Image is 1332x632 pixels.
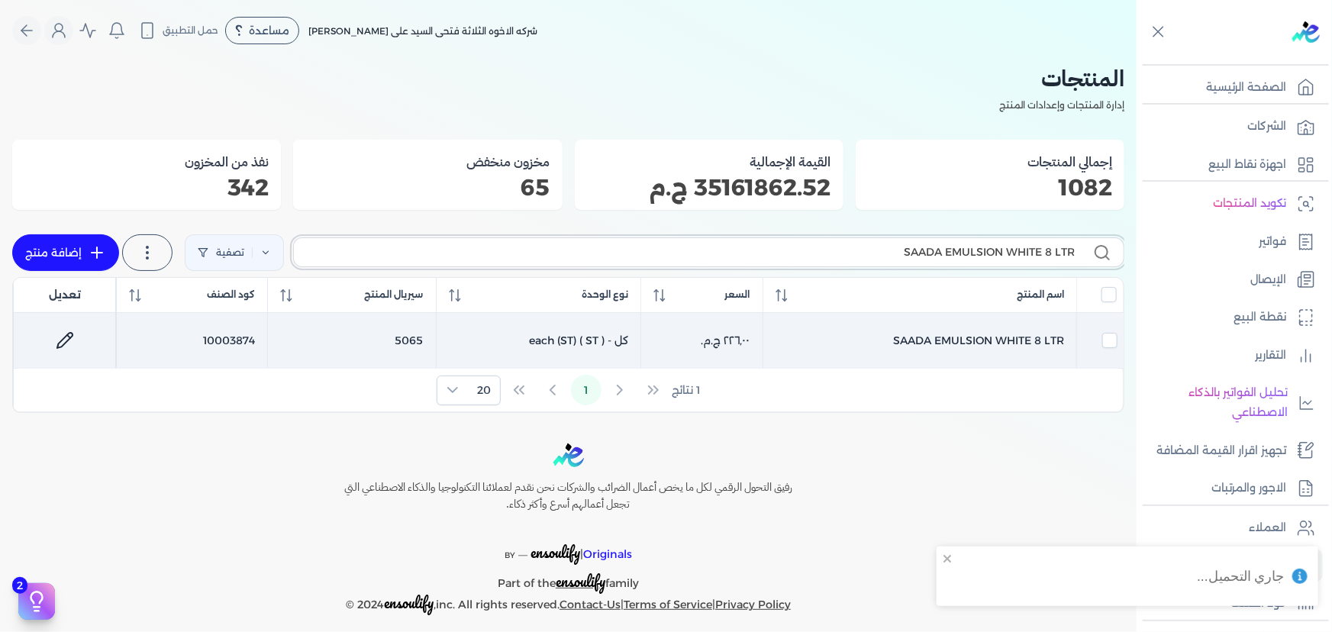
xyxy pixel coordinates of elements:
span: تعديل [49,287,81,303]
a: الاجور والمرتبات [1137,472,1323,505]
div: مساعدة [225,17,299,44]
p: العملاء [1249,518,1286,538]
span: سيريال المنتج [365,288,424,301]
span: نوع الوحدة [582,288,628,301]
a: نقطة البيع [1137,301,1323,334]
span: Originals [583,547,632,561]
a: Privacy Policy [715,598,791,611]
a: اجهزة نقاط البيع [1137,149,1323,181]
p: 35161862.52 ج.م [587,178,831,198]
p: الاجور والمرتبات [1211,479,1286,498]
a: فواتير [1137,226,1323,258]
h3: نفذ من المخزون [24,152,269,172]
a: الإيصال [1137,264,1323,296]
input: بحث [306,244,1075,260]
p: الشركات [1247,117,1286,137]
p: إدارة المنتجات وإعدادات المنتج [12,95,1124,115]
td: 10003874 [117,313,268,369]
span: ensoulify [531,540,580,564]
button: 2 [18,583,55,620]
span: مساعدة [249,25,289,36]
sup: __ [518,547,527,556]
a: Terms of Service [624,598,712,611]
button: close [943,553,953,565]
span: BY [505,550,515,560]
span: حمل التطبيق [163,24,218,37]
p: تكويد المنتجات [1213,194,1286,214]
h3: القيمة الإجمالية [587,152,831,172]
p: 65 [305,178,550,198]
h2: المنتجات [12,61,1124,95]
button: Page 1 [571,375,601,405]
span: اسم المنتج [1017,288,1064,301]
span: ensoulify [556,569,605,593]
a: العملاء [1137,512,1323,544]
p: | [312,524,825,566]
h6: رفيق التحول الرقمي لكل ما يخص أعمال الضرائب والشركات نحن نقدم لعملائنا التكنولوجيا والذكاء الاصطن... [312,479,825,512]
img: logo [553,443,584,467]
td: 5065 [267,313,436,369]
p: الصفحة الرئيسية [1206,78,1286,98]
span: كود الصنف [207,288,255,301]
p: تجهيز اقرار القيمة المضافة [1156,441,1286,461]
span: 1 نتائج [672,382,700,398]
div: جاري التحميل... [1197,566,1285,586]
a: ensoulify [556,576,605,590]
p: Part of the family [312,566,825,594]
a: إضافة منتج [12,234,119,271]
a: Contact-Us [560,598,621,611]
span: شركه الاخوه الثلاثة فتحى السيد على [PERSON_NAME] [308,25,537,37]
span: Rows per page [468,376,500,405]
p: الإيصال [1250,270,1286,290]
p: © 2024 ,inc. All rights reserved. | | [312,593,825,615]
td: ‏٢٢٦٫٠٠ ج.م.‏ [640,313,763,369]
p: التقارير [1255,346,1286,366]
h3: إجمالي المنتجات [868,152,1112,172]
p: 1082 [868,178,1112,198]
p: اجهزة نقاط البيع [1208,155,1286,175]
a: تحليل الفواتير بالذكاء الاصطناعي [1137,377,1323,428]
a: الشركات [1137,111,1323,143]
a: التقارير [1137,340,1323,372]
img: logo [1292,21,1320,43]
span: 2 [12,577,27,594]
td: SAADA EMULSION WHITE 8 LTR [763,313,1077,369]
p: تحليل الفواتير بالذكاء الاصطناعي [1144,383,1288,422]
a: تصفية [185,234,284,271]
p: فواتير [1259,232,1286,252]
button: حمل التطبيق [134,18,222,44]
span: السعر [725,288,750,301]
h3: مخزون منخفض [305,152,550,172]
span: ensoulify [384,591,434,614]
a: تكويد المنتجات [1137,188,1323,220]
a: الصفحة الرئيسية [1137,72,1323,104]
p: نقطة البيع [1234,308,1286,327]
a: تجهيز اقرار القيمة المضافة [1137,435,1323,467]
td: كل - each (ST) ( ST ) [436,313,640,369]
p: 342 [24,178,269,198]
